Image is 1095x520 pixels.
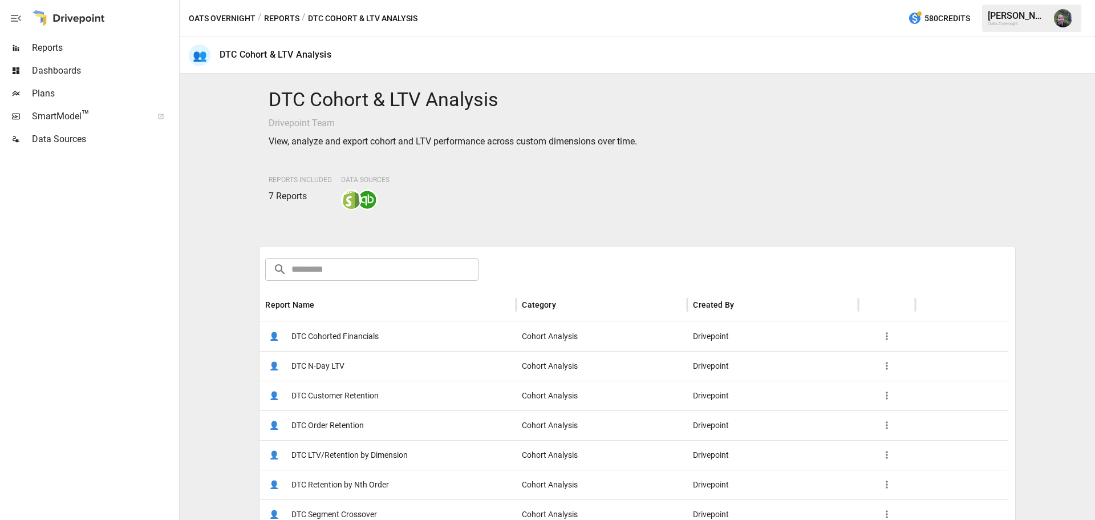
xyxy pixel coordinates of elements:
[687,381,858,410] div: Drivepoint
[265,357,282,374] span: 👤
[557,297,573,313] button: Sort
[32,110,145,123] span: SmartModel
[291,441,408,470] span: DTC LTV/Retention by Dimension
[735,297,751,313] button: Sort
[269,176,332,184] span: Reports Included
[687,440,858,470] div: Drivepoint
[988,10,1047,21] div: [PERSON_NAME]
[265,328,282,345] span: 👤
[693,300,734,309] div: Created By
[32,64,177,78] span: Dashboards
[516,351,687,381] div: Cohort Analysis
[291,381,379,410] span: DTC Customer Retention
[516,381,687,410] div: Cohort Analysis
[516,410,687,440] div: Cohort Analysis
[341,176,390,184] span: Data Sources
[258,11,262,26] div: /
[265,446,282,463] span: 👤
[516,321,687,351] div: Cohort Analysis
[291,411,364,440] span: DTC Order Retention
[189,45,210,66] div: 👥
[269,135,1005,148] p: View, analyze and export cohort and LTV performance across custom dimensions over time.
[522,300,555,309] div: Category
[32,87,177,100] span: Plans
[264,11,299,26] button: Reports
[265,300,314,309] div: Report Name
[269,190,332,203] p: 7 Reports
[1047,2,1079,34] button: Rick DeKeizer
[291,322,379,351] span: DTC Cohorted Financials
[265,417,282,434] span: 👤
[291,470,389,499] span: DTC Retention by Nth Order
[82,108,90,122] span: ™
[291,352,344,381] span: DTC N-Day LTV
[924,11,970,26] span: 580 Credits
[265,476,282,493] span: 👤
[269,116,1005,130] p: Drivepoint Team
[687,321,858,351] div: Drivepoint
[687,351,858,381] div: Drivepoint
[269,88,1005,112] h4: DTC Cohort & LTV Analysis
[516,470,687,499] div: Cohort Analysis
[687,470,858,499] div: Drivepoint
[32,132,177,146] span: Data Sources
[358,191,376,209] img: quickbooks
[342,191,360,209] img: shopify
[687,410,858,440] div: Drivepoint
[189,11,255,26] button: Oats Overnight
[516,440,687,470] div: Cohort Analysis
[1054,9,1072,27] img: Rick DeKeizer
[220,49,331,60] div: DTC Cohort & LTV Analysis
[315,297,331,313] button: Sort
[903,8,975,29] button: 580Credits
[302,11,306,26] div: /
[32,41,177,55] span: Reports
[265,387,282,404] span: 👤
[988,21,1047,26] div: Oats Overnight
